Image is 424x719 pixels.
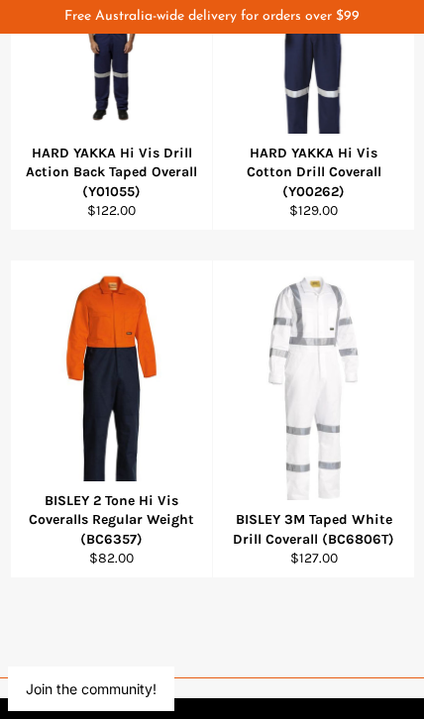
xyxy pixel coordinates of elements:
[24,201,200,220] div: $122.00
[226,510,402,549] div: BISLEY 3M Taped White Drill Coverall (BC6806T)
[226,549,402,567] div: $127.00
[10,260,212,578] a: BISLEY 2 Tone Hi Vis Coveralls Regular Weight (BC6357)BISLEY 2 Tone Hi Vis Coveralls Regular Weig...
[24,144,200,201] div: HARD YAKKA Hi Vis Drill Action Back Taped Overall (Y01055)
[26,680,157,697] button: Join the community!
[226,144,402,201] div: HARD YAKKA Hi Vis Cotton Drill Coverall (Y00262)
[212,260,414,578] a: BISLEY 3M Taped White Drill Coverall (BC6806T)BISLEY 3M Taped White Drill Coverall (BC6806T)$127.00
[64,9,360,24] span: Free Australia-wide delivery for orders over $99
[226,201,402,220] div: $129.00
[24,549,200,567] div: $82.00
[226,273,400,506] img: BISLEY 3M Taped White Drill Coverall (BC6806T)
[24,491,200,549] div: BISLEY 2 Tone Hi Vis Coveralls Regular Weight (BC6357)
[24,273,198,506] img: BISLEY 2 Tone Hi Vis Coveralls Regular Weight (BC6357)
